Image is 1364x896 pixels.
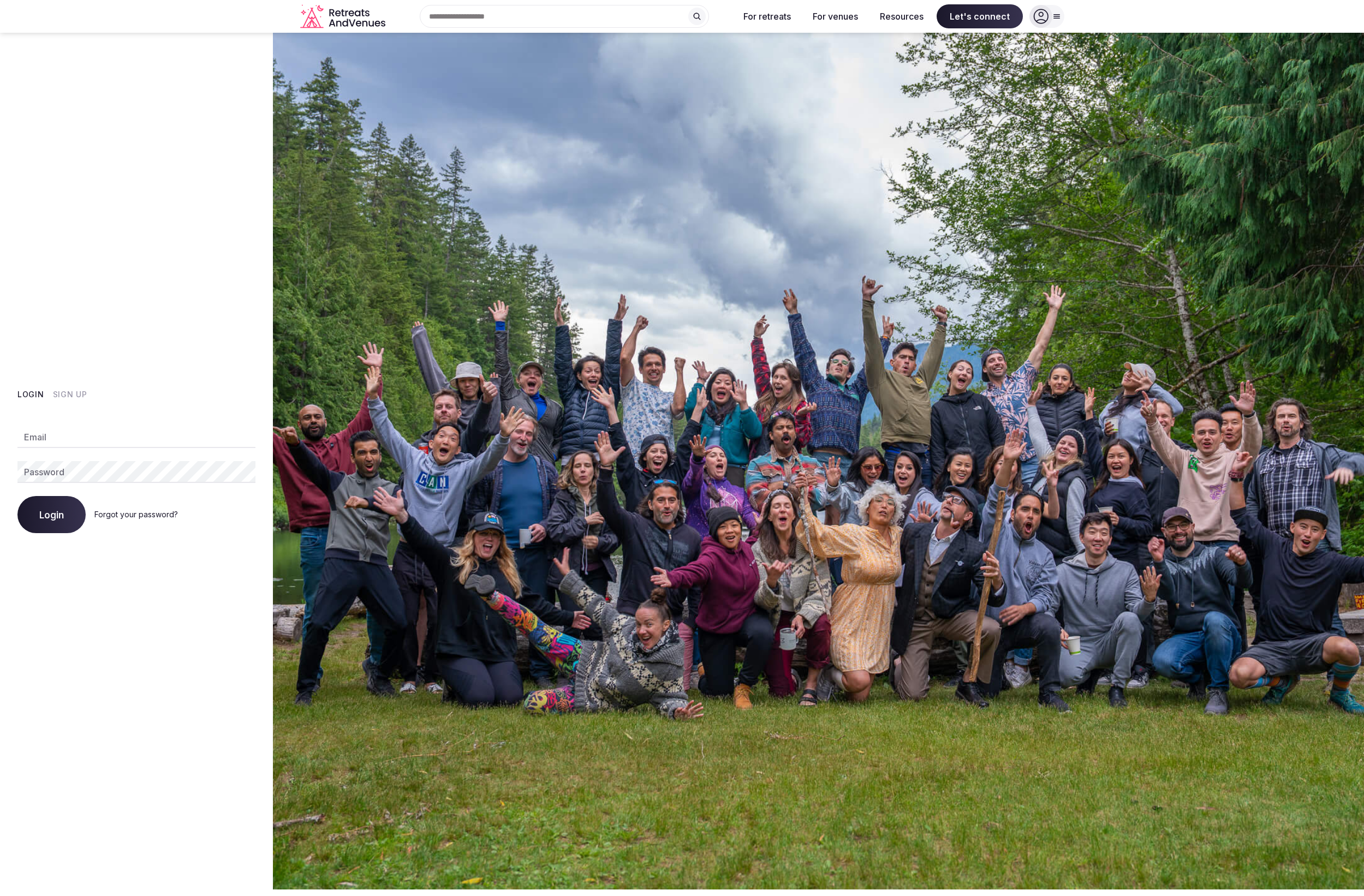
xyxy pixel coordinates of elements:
[94,510,178,519] a: Forgot your password?
[17,389,44,400] button: Login
[17,496,86,533] button: Login
[937,4,1023,28] span: Let's connect
[53,389,87,400] button: Sign Up
[273,33,1364,889] img: My Account Background
[871,4,932,28] button: Resources
[300,4,388,29] a: Visit the homepage
[300,4,388,29] svg: Retreats and Venues company logo
[39,509,64,520] span: Login
[804,4,867,28] button: For venues
[735,4,800,28] button: For retreats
